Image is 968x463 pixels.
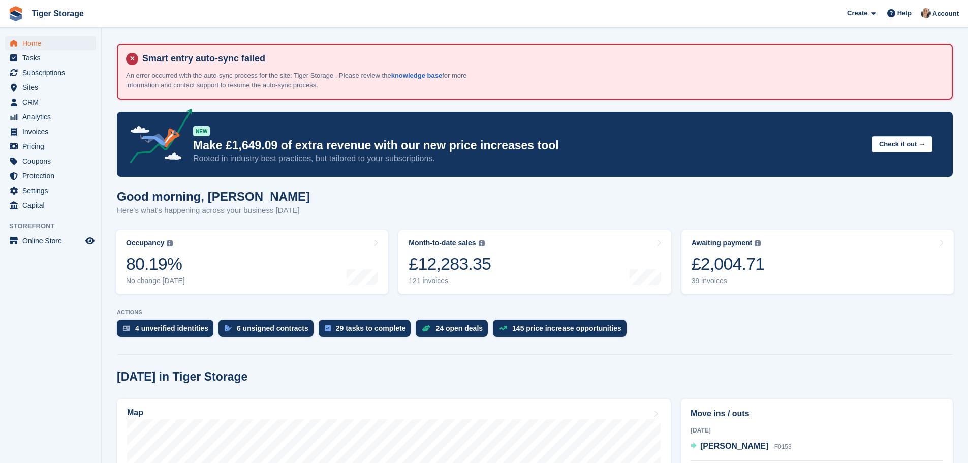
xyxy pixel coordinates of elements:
h2: [DATE] in Tiger Storage [117,370,247,384]
a: 24 open deals [416,320,493,342]
span: Invoices [22,125,83,139]
div: 4 unverified identities [135,324,208,332]
span: Storefront [9,221,101,231]
a: 4 unverified identities [117,320,218,342]
div: 80.19% [126,254,185,274]
a: Occupancy 80.19% No change [DATE] [116,230,388,294]
div: NEW [193,126,210,136]
div: Awaiting payment [692,239,753,248]
div: £2,004.71 [692,254,765,274]
div: Month-to-date sales [409,239,476,248]
span: Capital [22,198,83,212]
a: knowledge base [391,72,442,79]
span: Settings [22,183,83,198]
a: Awaiting payment £2,004.71 39 invoices [681,230,954,294]
a: Month-to-date sales £12,283.35 121 invoices [398,230,671,294]
div: 24 open deals [435,324,483,332]
div: 6 unsigned contracts [237,324,308,332]
span: Help [897,8,912,18]
a: menu [5,51,96,65]
img: price-adjustments-announcement-icon-8257ccfd72463d97f412b2fc003d46551f7dbcb40ab6d574587a9cd5c0d94... [121,109,193,167]
img: icon-info-grey-7440780725fd019a000dd9b08b2336e03edf1995a4989e88bcd33f0948082b44.svg [479,240,485,246]
div: No change [DATE] [126,276,185,285]
div: 29 tasks to complete [336,324,406,332]
span: [PERSON_NAME] [700,442,768,450]
a: menu [5,154,96,168]
p: An error occurred with the auto-sync process for the site: Tiger Storage . Please review the for ... [126,71,482,90]
h2: Map [127,408,143,417]
img: deal-1b604bf984904fb50ccaf53a9ad4b4a5d6e5aea283cecdc64d6e3604feb123c2.svg [422,325,430,332]
span: Protection [22,169,83,183]
a: menu [5,169,96,183]
img: price_increase_opportunities-93ffe204e8149a01c8c9dc8f82e8f89637d9d84a8eef4429ea346261dce0b2c0.svg [499,326,507,330]
p: ACTIONS [117,309,953,316]
span: Pricing [22,139,83,153]
a: menu [5,183,96,198]
div: 145 price increase opportunities [512,324,621,332]
a: Preview store [84,235,96,247]
p: Here's what's happening across your business [DATE] [117,205,310,217]
a: 6 unsigned contracts [218,320,319,342]
a: menu [5,36,96,50]
h4: Smart entry auto-sync failed [138,53,944,65]
img: stora-icon-8386f47178a22dfd0bd8f6a31ec36ba5ce8667c1dd55bd0f319d3a0aa187defe.svg [8,6,23,21]
img: Becky Martin [921,8,931,18]
a: menu [5,110,96,124]
a: Tiger Storage [27,5,88,22]
img: contract_signature_icon-13c848040528278c33f63329250d36e43548de30e8caae1d1a13099fd9432cc5.svg [225,325,232,331]
h2: Move ins / outs [691,408,943,420]
span: Account [932,9,959,19]
span: CRM [22,95,83,109]
a: 145 price increase opportunities [493,320,632,342]
span: Coupons [22,154,83,168]
a: menu [5,125,96,139]
img: task-75834270c22a3079a89374b754ae025e5fb1db73e45f91037f5363f120a921f8.svg [325,325,331,331]
div: 39 invoices [692,276,765,285]
span: F0153 [774,443,792,450]
img: icon-info-grey-7440780725fd019a000dd9b08b2336e03edf1995a4989e88bcd33f0948082b44.svg [755,240,761,246]
a: menu [5,95,96,109]
a: menu [5,234,96,248]
div: 121 invoices [409,276,491,285]
img: verify_identity-adf6edd0f0f0b5bbfe63781bf79b02c33cf7c696d77639b501bdc392416b5a36.svg [123,325,130,331]
p: Rooted in industry best practices, but tailored to your subscriptions. [193,153,864,164]
span: Analytics [22,110,83,124]
div: £12,283.35 [409,254,491,274]
span: Home [22,36,83,50]
p: Make £1,649.09 of extra revenue with our new price increases tool [193,138,864,153]
a: menu [5,66,96,80]
div: Occupancy [126,239,164,248]
div: [DATE] [691,426,943,435]
span: Sites [22,80,83,95]
h1: Good morning, [PERSON_NAME] [117,190,310,203]
span: Subscriptions [22,66,83,80]
a: menu [5,139,96,153]
span: Tasks [22,51,83,65]
a: [PERSON_NAME] F0153 [691,440,792,453]
a: 29 tasks to complete [319,320,416,342]
button: Check it out → [872,136,932,153]
span: Online Store [22,234,83,248]
span: Create [847,8,867,18]
a: menu [5,80,96,95]
img: icon-info-grey-7440780725fd019a000dd9b08b2336e03edf1995a4989e88bcd33f0948082b44.svg [167,240,173,246]
a: menu [5,198,96,212]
